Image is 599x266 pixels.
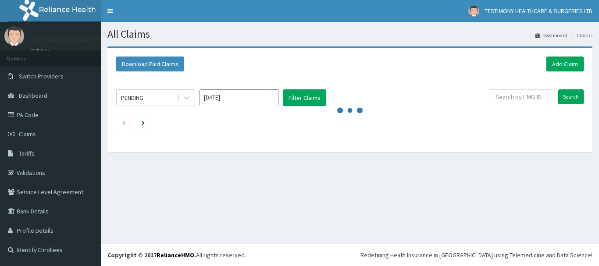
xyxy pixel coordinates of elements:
[157,251,194,259] a: RelianceHMO
[31,48,52,54] a: Online
[19,92,47,99] span: Dashboard
[31,35,177,43] p: TESTIMONY HEALTHCARE & SURGERIES LTD
[468,6,479,17] img: User Image
[490,89,555,104] input: Search by HMO ID
[485,7,592,15] span: TESTIMONY HEALTHCARE & SURGERIES LTD
[535,32,567,39] a: Dashboard
[142,118,145,126] a: Next page
[200,89,278,105] input: Select Month and Year
[107,251,196,259] strong: Copyright © 2017 .
[122,118,126,126] a: Previous page
[19,149,35,157] span: Tariffs
[19,72,64,80] span: Switch Providers
[558,89,584,104] input: Search
[107,28,592,40] h1: All Claims
[4,26,24,46] img: User Image
[568,32,592,39] li: Claims
[101,244,599,266] footer: All rights reserved.
[19,130,36,138] span: Claims
[337,97,363,124] svg: audio-loading
[116,57,184,71] button: Download Paid Claims
[546,57,584,71] a: Add Claim
[121,93,143,102] div: PENDING
[360,251,592,259] div: Redefining Heath Insurance in [GEOGRAPHIC_DATA] using Telemedicine and Data Science!
[283,89,326,106] button: Filter Claims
